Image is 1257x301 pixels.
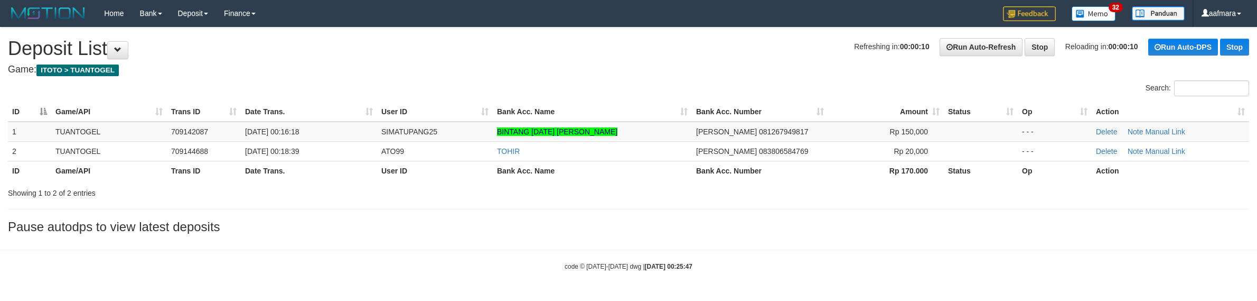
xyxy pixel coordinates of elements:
a: Delete [1096,127,1117,136]
th: Rp 170.000 [828,161,944,180]
span: Rp 20,000 [894,147,928,156]
a: Note [1128,147,1143,156]
span: [DATE] 00:16:18 [245,127,299,136]
th: Status: activate to sort column ascending [944,102,1018,122]
h1: Deposit List [8,38,1249,59]
a: Note [1128,127,1143,136]
div: Showing 1 to 2 of 2 entries [8,184,516,198]
th: Game/API [51,161,167,180]
a: Manual Link [1145,127,1185,136]
th: Action: activate to sort column ascending [1092,102,1249,122]
th: Status [944,161,1018,180]
span: 709142087 [171,127,208,136]
span: Copy 081267949817 to clipboard [759,127,808,136]
a: Stop [1220,39,1249,56]
span: Copy 083806584769 to clipboard [759,147,808,156]
th: ID [8,161,51,180]
a: Delete [1096,147,1117,156]
th: Bank Acc. Number [692,161,828,180]
th: Game/API: activate to sort column ascending [51,102,167,122]
a: BINTANG [DATE] [PERSON_NAME] [497,127,617,136]
span: ATO99 [381,147,404,156]
td: - - - [1018,122,1092,142]
span: [PERSON_NAME] [696,147,757,156]
span: SIMATUPANG25 [381,127,437,136]
th: Trans ID [167,161,241,180]
th: ID: activate to sort column descending [8,102,51,122]
small: code © [DATE]-[DATE] dwg | [565,263,692,270]
strong: 00:00:10 [1109,42,1138,51]
a: Run Auto-Refresh [940,38,1023,56]
label: Search: [1146,80,1249,96]
th: Date Trans.: activate to sort column ascending [241,102,377,122]
th: Op [1018,161,1092,180]
td: 1 [8,122,51,142]
td: - - - [1018,141,1092,161]
a: Manual Link [1145,147,1185,156]
img: Button%20Memo.svg [1072,6,1116,21]
td: TUANTOGEL [51,122,167,142]
th: Op: activate to sort column ascending [1018,102,1092,122]
th: Bank Acc. Name: activate to sort column ascending [493,102,692,122]
span: [DATE] 00:18:39 [245,147,299,156]
strong: 00:00:10 [900,42,930,51]
th: Bank Acc. Name [493,161,692,180]
td: TUANTOGEL [51,141,167,161]
td: 2 [8,141,51,161]
span: Reloading in: [1065,42,1138,51]
span: 709144688 [171,147,208,156]
span: 32 [1109,3,1123,12]
th: Amount: activate to sort column ascending [828,102,944,122]
a: Stop [1025,38,1055,56]
strong: [DATE] 00:25:47 [645,263,692,270]
th: Date Trans. [241,161,377,180]
img: panduan.png [1132,6,1185,21]
span: ITOTO > TUANTOGEL [36,65,119,76]
span: Rp 150,000 [890,127,928,136]
th: User ID [377,161,493,180]
h3: Pause autodps to view latest deposits [8,220,1249,234]
h4: Game: [8,65,1249,75]
input: Search: [1174,80,1249,96]
a: TOHIR [497,147,520,156]
th: Action [1092,161,1249,180]
a: Run Auto-DPS [1148,39,1218,56]
span: Refreshing in: [854,42,929,51]
span: [PERSON_NAME] [696,127,757,136]
th: Trans ID: activate to sort column ascending [167,102,241,122]
img: MOTION_logo.png [8,5,88,21]
th: User ID: activate to sort column ascending [377,102,493,122]
img: Feedback.jpg [1003,6,1056,21]
th: Bank Acc. Number: activate to sort column ascending [692,102,828,122]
